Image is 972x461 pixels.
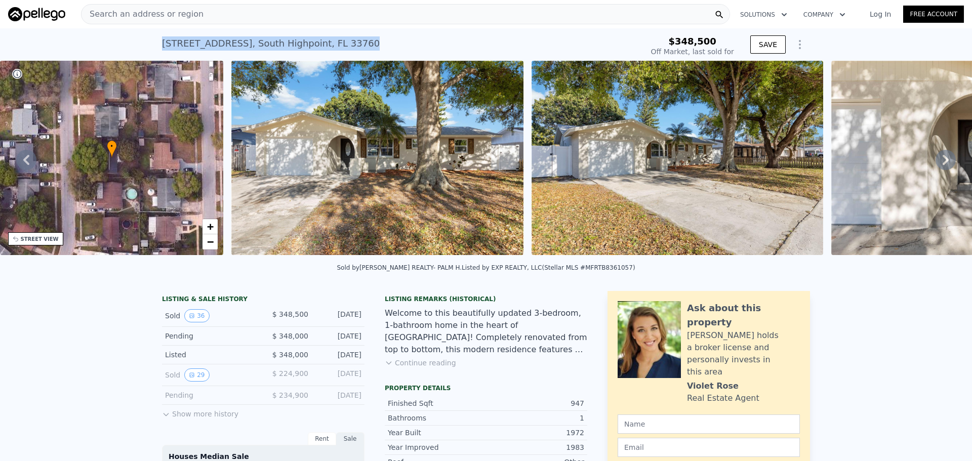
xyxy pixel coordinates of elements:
[651,47,734,57] div: Off Market, last sold for
[750,35,786,54] button: SAVE
[316,309,361,322] div: [DATE]
[162,405,238,419] button: Show more history
[462,264,635,271] div: Listed by EXP REALTY, LLC (Stellar MLS #MFRTB8361057)
[107,140,117,158] div: •
[532,61,823,255] img: Sale: 57996607 Parcel: 55166746
[231,61,523,255] img: Sale: 57996607 Parcel: 55166746
[165,331,255,341] div: Pending
[388,428,486,438] div: Year Built
[165,368,255,382] div: Sold
[162,36,380,51] div: [STREET_ADDRESS] , South Highpoint , FL 33760
[618,414,800,434] input: Name
[202,234,218,249] a: Zoom out
[184,368,209,382] button: View historical data
[687,392,759,404] div: Real Estate Agent
[486,442,584,452] div: 1983
[272,332,308,340] span: $ 348,000
[687,329,800,378] div: [PERSON_NAME] holds a broker license and personally invests in this area
[21,235,59,243] div: STREET VIEW
[165,309,255,322] div: Sold
[316,331,361,341] div: [DATE]
[82,8,204,20] span: Search an address or region
[903,6,964,23] a: Free Account
[486,413,584,423] div: 1
[184,309,209,322] button: View historical data
[388,398,486,408] div: Finished Sqft
[336,432,364,445] div: Sale
[162,295,364,305] div: LISTING & SALE HISTORY
[618,438,800,457] input: Email
[207,220,214,233] span: +
[272,310,308,318] span: $ 348,500
[385,295,587,303] div: Listing Remarks (Historical)
[732,6,795,24] button: Solutions
[272,391,308,399] span: $ 234,900
[8,7,65,21] img: Pellego
[486,398,584,408] div: 947
[687,301,800,329] div: Ask about this property
[316,350,361,360] div: [DATE]
[388,413,486,423] div: Bathrooms
[858,9,903,19] a: Log In
[385,307,587,356] div: Welcome to this beautifully updated 3-bedroom, 1-bathroom home in the heart of [GEOGRAPHIC_DATA]!...
[165,350,255,360] div: Listed
[385,384,587,392] div: Property details
[486,428,584,438] div: 1972
[668,36,716,47] span: $348,500
[388,442,486,452] div: Year Improved
[272,369,308,378] span: $ 224,900
[207,235,214,248] span: −
[308,432,336,445] div: Rent
[790,34,810,55] button: Show Options
[316,390,361,400] div: [DATE]
[165,390,255,400] div: Pending
[202,219,218,234] a: Zoom in
[337,264,462,271] div: Sold by [PERSON_NAME] REALTY- PALM H .
[687,380,739,392] div: Violet Rose
[272,351,308,359] span: $ 348,000
[107,142,117,151] span: •
[795,6,854,24] button: Company
[385,358,456,368] button: Continue reading
[316,368,361,382] div: [DATE]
